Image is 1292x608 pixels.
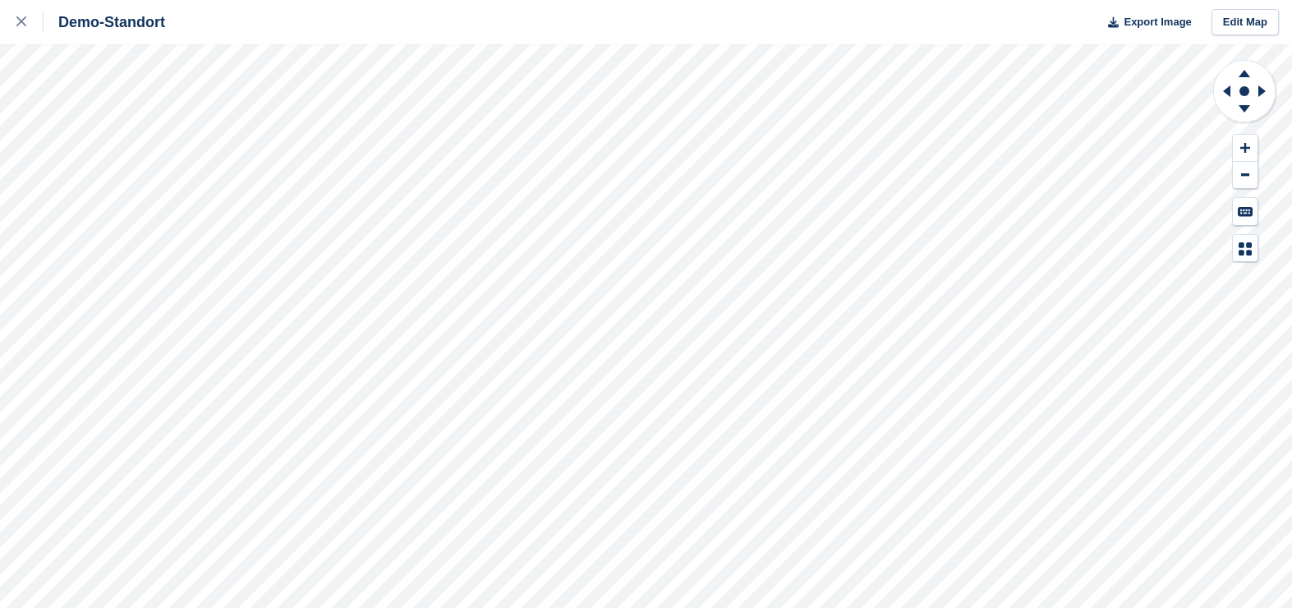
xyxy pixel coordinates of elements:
[1124,14,1191,30] span: Export Image
[1212,9,1279,36] a: Edit Map
[1233,198,1258,225] button: Keyboard Shortcuts
[1233,135,1258,162] button: Zoom In
[1098,9,1192,36] button: Export Image
[1233,162,1258,189] button: Zoom Out
[44,12,165,32] div: Demo-Standort
[1233,235,1258,262] button: Map Legend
